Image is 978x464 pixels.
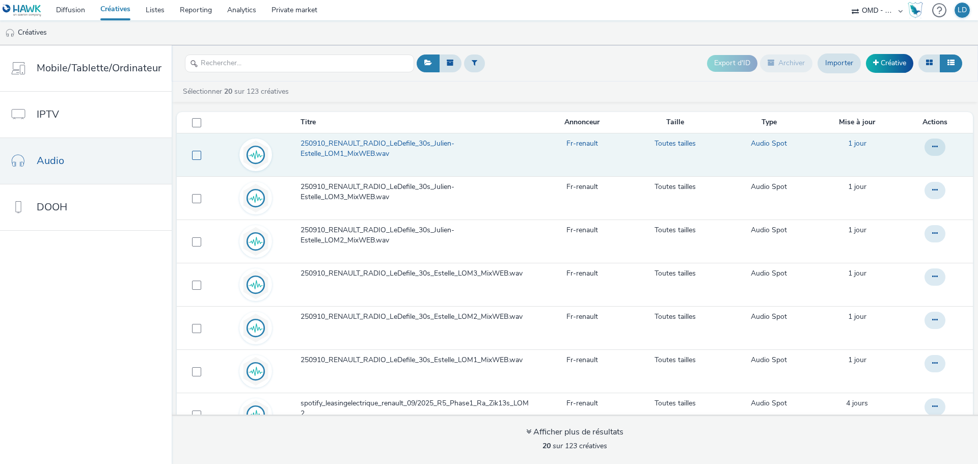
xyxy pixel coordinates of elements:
span: 1 jour [848,182,866,192]
a: Fr-renault [566,398,598,408]
span: 250910_RENAULT_RADIO_LeDefile_30s_Julien-Estelle_LOM3_MixWEB.wav [301,182,534,203]
a: Audio Spot [751,139,787,149]
img: audio.svg [241,227,270,256]
th: Type [725,112,813,133]
span: 1 jour [848,139,866,148]
a: Toutes tailles [655,139,696,149]
img: undefined Logo [3,4,42,17]
button: Export d'ID [707,55,757,71]
a: Toutes tailles [655,398,696,408]
span: Audio [37,153,64,168]
span: IPTV [37,107,59,122]
span: 250910_RENAULT_RADIO_LeDefile_30s_Estelle_LOM1_MixWEB.wav [301,355,527,365]
span: 1 jour [848,268,866,278]
a: Créative [866,54,913,72]
span: Mobile/Tablette/Ordinateur [37,61,161,75]
strong: 20 [542,441,551,451]
a: spotify_leasingelectrique_renault_09/2025_R5_Phase1_Ra_Zik13s_LOM2 [301,398,538,424]
a: 250910_RENAULT_RADIO_LeDefile_30s_Estelle_LOM3_MixWEB.wav [301,268,538,284]
th: Taille [625,112,725,133]
span: 250910_RENAULT_RADIO_LeDefile_30s_Julien-Estelle_LOM2_MixWEB.wav [301,225,534,246]
img: audio.svg [241,270,270,299]
a: 250910_RENAULT_RADIO_LeDefile_30s_Estelle_LOM1_MixWEB.wav [301,355,538,370]
button: Archiver [760,54,812,72]
a: Audio Spot [751,225,787,235]
img: audio.svg [241,357,270,386]
a: 250910_RENAULT_RADIO_LeDefile_30s_Estelle_LOM2_MixWEB.wav [301,312,538,327]
a: Audio Spot [751,268,787,279]
span: 250910_RENAULT_RADIO_LeDefile_30s_Julien-Estelle_LOM1_MixWEB.wav [301,139,534,159]
th: Actions [901,112,973,133]
a: Audio Spot [751,182,787,192]
button: Liste [940,54,962,72]
th: Titre [300,112,539,133]
a: 250910_RENAULT_RADIO_LeDefile_30s_Julien-Estelle_LOM1_MixWEB.wav [301,139,538,165]
span: sur 123 créatives [542,441,607,451]
div: LD [958,3,967,18]
span: 1 jour [848,355,866,365]
a: Fr-renault [566,268,598,279]
img: audio.svg [241,140,270,170]
a: 15 septembre 2025, 10:17 [848,182,866,192]
a: 15 septembre 2025, 10:17 [848,139,866,149]
a: Audio Spot [751,312,787,322]
a: Audio Spot [751,355,787,365]
a: Toutes tailles [655,355,696,365]
a: 15 septembre 2025, 10:16 [848,355,866,365]
a: Fr-renault [566,355,598,365]
span: DOOH [37,200,67,214]
a: Toutes tailles [655,268,696,279]
a: 15 septembre 2025, 10:16 [848,268,866,279]
img: audio.svg [241,183,270,213]
a: 250910_RENAULT_RADIO_LeDefile_30s_Julien-Estelle_LOM2_MixWEB.wav [301,225,538,251]
th: Mise à jour [813,112,901,133]
span: 250910_RENAULT_RADIO_LeDefile_30s_Estelle_LOM2_MixWEB.wav [301,312,527,322]
span: 1 jour [848,225,866,235]
span: spotify_leasingelectrique_renault_09/2025_R5_Phase1_Ra_Zik13s_LOM2 [301,398,534,419]
a: Toutes tailles [655,182,696,192]
span: 1 jour [848,312,866,321]
img: Hawk Academy [908,2,923,18]
img: audio [5,28,15,38]
div: Afficher plus de résultats [526,426,623,438]
strong: 20 [224,87,232,96]
span: 250910_RENAULT_RADIO_LeDefile_30s_Estelle_LOM3_MixWEB.wav [301,268,527,279]
a: 15 septembre 2025, 10:16 [848,312,866,322]
a: 250910_RENAULT_RADIO_LeDefile_30s_Julien-Estelle_LOM3_MixWEB.wav [301,182,538,208]
img: audio.svg [241,400,270,429]
a: Audio Spot [751,398,787,408]
a: Importer [818,53,861,73]
a: 12 septembre 2025, 15:59 [846,398,868,408]
img: audio.svg [241,313,270,343]
a: Toutes tailles [655,225,696,235]
span: 4 jours [846,398,868,408]
input: Rechercher... [185,54,414,72]
a: Fr-renault [566,312,598,322]
a: Hawk Academy [908,2,927,18]
a: 15 septembre 2025, 10:17 [848,225,866,235]
a: Toutes tailles [655,312,696,322]
a: Sélectionner sur 123 créatives [182,87,293,96]
a: Fr-renault [566,139,598,149]
a: Fr-renault [566,225,598,235]
th: Annonceur [539,112,625,133]
button: Grille [918,54,940,72]
a: Fr-renault [566,182,598,192]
